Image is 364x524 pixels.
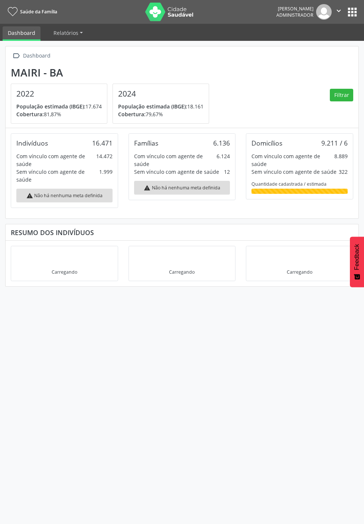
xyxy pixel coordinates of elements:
span: População estimada (IBGE): [118,103,187,110]
div: Carregando [52,269,77,275]
div: Dashboard [22,51,52,61]
div: [PERSON_NAME] [276,6,313,12]
div: Famílias [134,139,158,147]
div: 8.889 [334,152,348,168]
div: Indivíduos [16,139,48,147]
span: Cobertura: [16,111,44,118]
i: warning [144,185,150,191]
span: Cobertura: [118,111,146,118]
button: Filtrar [330,89,353,101]
h4: 2024 [118,89,204,98]
h4: 2022 [16,89,102,98]
div: 9.211 / 6 [321,139,348,147]
button: Feedback - Mostrar pesquisa [350,237,364,287]
p: 81,87% [16,110,102,118]
span: População estimada (IBGE): [16,103,85,110]
div: Sem vínculo com agente de saúde [134,168,219,176]
a: Dashboard [3,26,40,41]
i: warning [26,192,33,199]
div: 322 [339,168,348,176]
p: 17.674 [16,102,102,110]
span: Relatórios [53,29,78,36]
div: Com vínculo com agente de saúde [16,152,96,168]
div: Quantidade cadastrada / estimada [251,181,348,187]
div: Sem vínculo com agente de saúde [251,168,337,176]
a:  Dashboard [11,51,52,61]
a: Relatórios [48,26,88,39]
span: Feedback [354,244,360,270]
img: img [316,4,332,20]
div: 16.471 [92,139,113,147]
span: Saúde da Família [20,9,57,15]
div: Não há nenhuma meta definida [134,181,230,195]
div: Com vínculo com agente de saúde [251,152,334,168]
p: 18.161 [118,102,204,110]
div: Mairi - BA [11,66,214,79]
div: 6.124 [217,152,230,168]
p: 79,67% [118,110,204,118]
div: 12 [224,168,230,176]
div: 1.999 [99,168,113,183]
div: Carregando [169,269,195,275]
a: Saúde da Família [5,6,57,18]
div: Sem vínculo com agente de saúde [16,168,99,183]
button:  [332,4,346,20]
i:  [11,51,22,61]
div: Carregando [287,269,312,275]
div: Não há nenhuma meta definida [16,189,113,202]
div: 6.136 [213,139,230,147]
div: 14.472 [96,152,113,168]
div: Domicílios [251,139,282,147]
div: Com vínculo com agente de saúde [134,152,217,168]
div: Resumo dos indivíduos [11,228,353,237]
button: apps [346,6,359,19]
span: Administrador [276,12,313,18]
i:  [335,7,343,15]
